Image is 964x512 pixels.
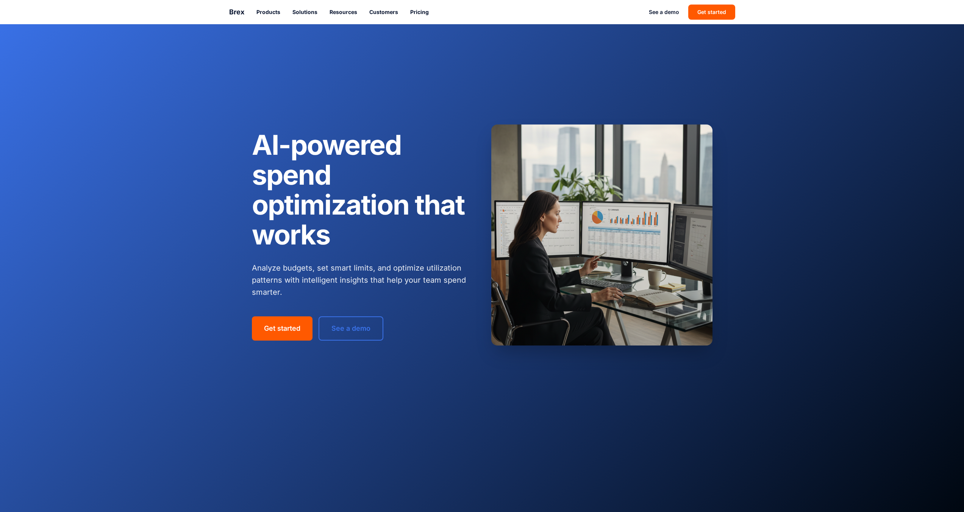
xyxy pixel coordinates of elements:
a: Brex [229,7,244,17]
h1: AI-powered spend optimization that works [252,130,473,250]
b: Products [256,9,280,15]
a: See a demo [649,8,679,16]
b: Customers [369,9,398,15]
a: Customers [369,8,398,16]
button: Get started [252,316,312,341]
b: Resources [330,9,357,15]
button: See a demo [319,316,383,341]
a: Solutions [292,8,317,16]
b: Pricing [410,9,429,15]
a: Products [256,8,280,16]
button: Get started [688,5,735,20]
b: Solutions [292,9,317,15]
p: Analyze budgets, set smart limits, and optimize utilization patterns with intelligent insights th... [252,262,473,298]
a: Resources [330,8,357,16]
a: Pricing [410,8,429,16]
